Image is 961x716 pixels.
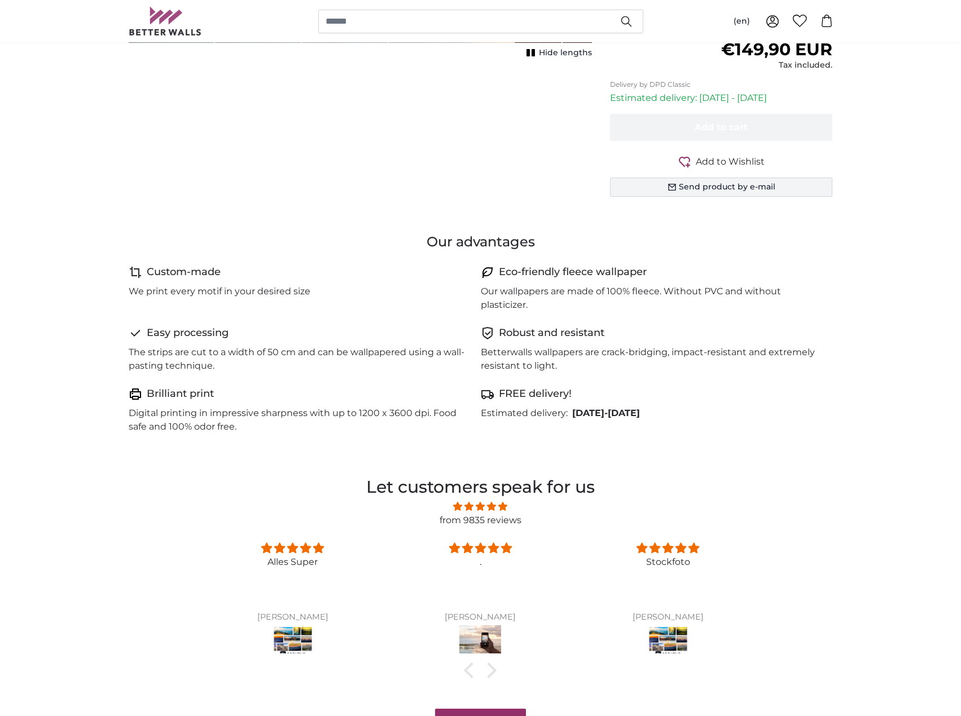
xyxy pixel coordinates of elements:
button: Hide lengths [523,45,592,61]
div: 5 stars [588,541,748,556]
span: €149,90 EUR [721,39,832,60]
h4: Easy processing [147,325,229,341]
p: We print every motif in your desired size [129,285,310,298]
span: Add to Wishlist [696,155,765,169]
img: Stockfoto [647,625,689,657]
h4: Eco-friendly fleece wallpaper [499,264,647,280]
a: from 9835 reviews [440,515,521,525]
p: Delivery by DPD Classic [610,80,833,89]
b: - [572,408,640,418]
h4: Robust and resistant [499,325,604,341]
p: Digital printing in impressive sharpness with up to 1200 x 3600 dpi. Food safe and 100% odor free. [129,406,472,434]
button: Add to cart [610,114,833,141]
div: [PERSON_NAME] [400,613,560,622]
span: [DATE] [608,408,640,418]
div: Tax included. [721,60,832,71]
p: . [400,556,560,568]
p: Betterwalls wallpapers are crack-bridging, impact-resistant and extremely resistant to light. [481,346,824,373]
div: 5 stars [400,541,560,556]
img: Stockfoto [272,625,314,657]
p: Estimated delivery: [DATE] - [DATE] [610,91,833,105]
h2: Let customers speak for us [199,474,762,500]
p: The strips are cut to a width of 50 cm and can be wallpapered using a wall-pasting technique. [129,346,472,373]
span: Hide lengths [539,47,592,59]
span: Add to cart [695,122,748,132]
p: Our wallpapers are made of 100% fleece. Without PVC and without plasticizer. [481,285,824,312]
img: Betterwalls [129,7,202,36]
h4: FREE delivery! [499,386,572,402]
button: Send product by e-mail [610,178,833,197]
button: Add to Wishlist [610,154,833,169]
div: [PERSON_NAME] [588,613,748,622]
div: [PERSON_NAME] [213,613,373,622]
span: [DATE] [572,408,604,418]
img: Eigenes Foto als Tapete [459,625,501,657]
h4: Custom-made [147,264,221,280]
p: Alles Super [213,556,373,568]
p: Stockfoto [588,556,748,568]
button: (en) [725,11,759,32]
p: Estimated delivery: [481,406,568,420]
h4: Brilliant print [147,386,214,402]
div: 5 stars [213,541,373,556]
span: 4.81 stars [199,500,762,514]
h3: Our advantages [129,233,833,251]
